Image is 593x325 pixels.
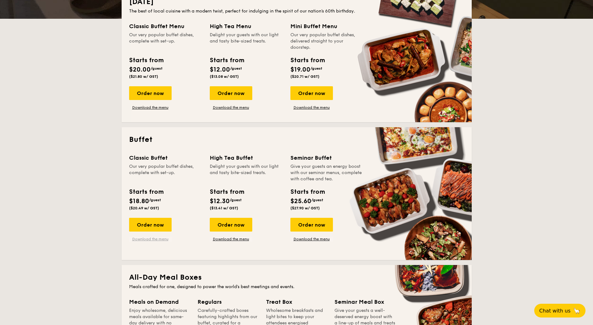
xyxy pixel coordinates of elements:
[539,308,570,314] span: Chat with us
[210,22,283,31] div: High Tea Menu
[290,86,333,100] div: Order now
[151,66,163,71] span: /guest
[290,187,324,197] div: Starts from
[129,237,172,242] a: Download the menu
[210,32,283,51] div: Delight your guests with our light and tasty bite-sized treats.
[310,66,322,71] span: /guest
[129,297,190,306] div: Meals on Demand
[129,206,159,210] span: ($20.49 w/ GST)
[311,198,323,202] span: /guest
[129,163,202,182] div: Our very popular buffet dishes, complete with set-up.
[210,56,244,65] div: Starts from
[230,198,242,202] span: /guest
[129,218,172,232] div: Order now
[210,218,252,232] div: Order now
[290,218,333,232] div: Order now
[210,74,239,79] span: ($13.08 w/ GST)
[210,206,238,210] span: ($13.41 w/ GST)
[290,163,364,182] div: Give your guests an energy boost with our seminar menus, complete with coffee and tea.
[129,284,464,290] div: Meals crafted for one, designed to power the world's best meetings and events.
[290,56,324,65] div: Starts from
[129,66,151,73] span: $20.00
[129,56,163,65] div: Starts from
[129,135,464,145] h2: Buffet
[290,105,333,110] a: Download the menu
[129,32,202,51] div: Our very popular buffet dishes, complete with set-up.
[129,74,158,79] span: ($21.80 w/ GST)
[129,22,202,31] div: Classic Buffet Menu
[210,66,230,73] span: $12.00
[210,187,244,197] div: Starts from
[210,105,252,110] a: Download the menu
[290,22,364,31] div: Mini Buffet Menu
[534,304,585,317] button: Chat with us🦙
[290,74,319,79] span: ($20.71 w/ GST)
[210,163,283,182] div: Delight your guests with our light and tasty bite-sized treats.
[129,105,172,110] a: Download the menu
[290,66,310,73] span: $19.00
[129,8,464,14] div: The best of local cuisine with a modern twist, perfect for indulging in the spirit of our nation’...
[573,307,580,314] span: 🦙
[129,86,172,100] div: Order now
[129,187,163,197] div: Starts from
[266,297,327,306] div: Treat Box
[334,297,395,306] div: Seminar Meal Box
[198,297,259,306] div: Regulars
[129,153,202,162] div: Classic Buffet
[290,153,364,162] div: Seminar Buffet
[129,272,464,282] h2: All-Day Meal Boxes
[149,198,161,202] span: /guest
[210,197,230,205] span: $12.30
[210,86,252,100] div: Order now
[129,197,149,205] span: $18.80
[290,32,364,51] div: Our very popular buffet dishes, delivered straight to your doorstep.
[290,206,320,210] span: ($27.90 w/ GST)
[290,197,311,205] span: $25.60
[230,66,242,71] span: /guest
[210,237,252,242] a: Download the menu
[210,153,283,162] div: High Tea Buffet
[290,237,333,242] a: Download the menu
